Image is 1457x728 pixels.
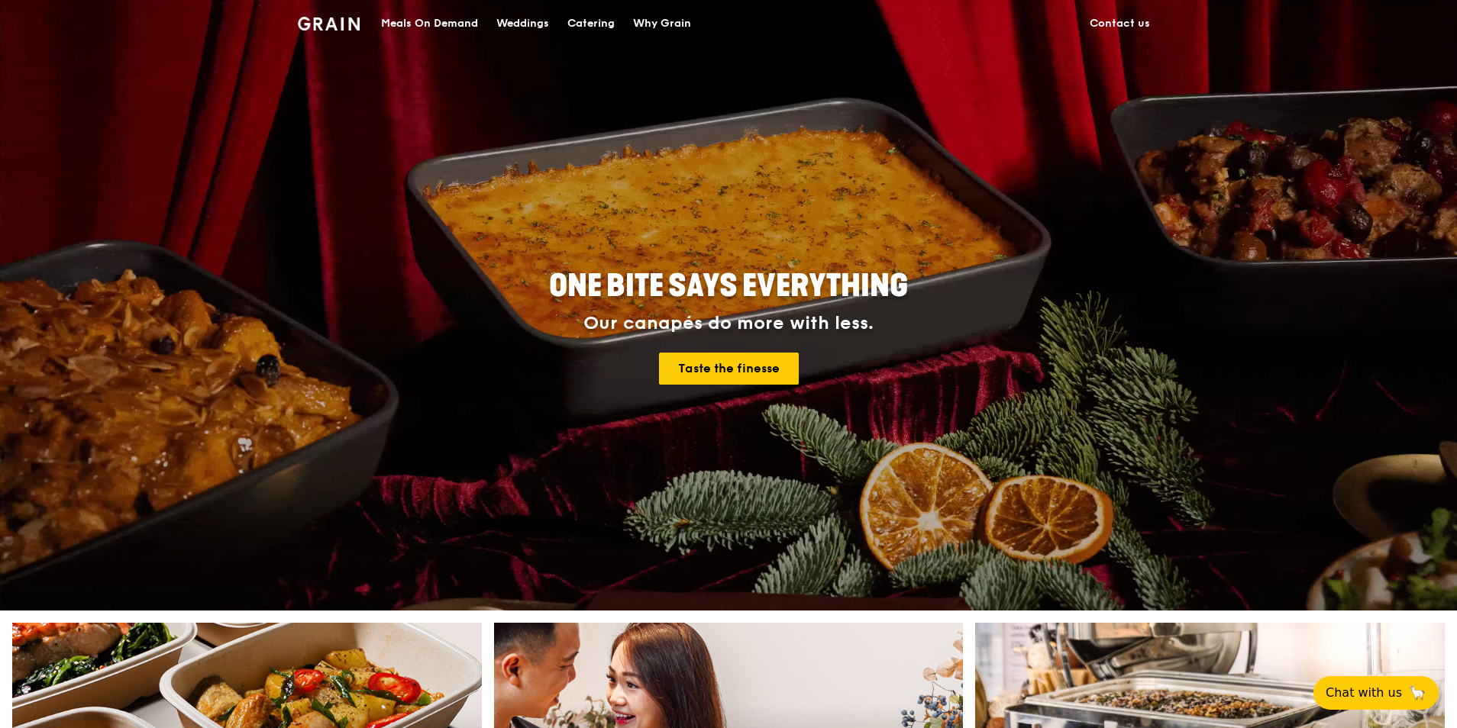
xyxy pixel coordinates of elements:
[487,1,558,47] a: Weddings
[298,17,360,31] img: Grain
[454,313,1003,334] div: Our canapés do more with less.
[1326,684,1402,702] span: Chat with us
[567,1,615,47] div: Catering
[1081,1,1159,47] a: Contact us
[381,1,478,47] div: Meals On Demand
[633,1,691,47] div: Why Grain
[549,268,908,304] span: ONE BITE SAYS EVERYTHING
[624,1,700,47] a: Why Grain
[1408,684,1426,702] span: 🦙
[558,1,624,47] a: Catering
[659,353,799,385] a: Taste the finesse
[496,1,549,47] div: Weddings
[1313,676,1439,710] button: Chat with us🦙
